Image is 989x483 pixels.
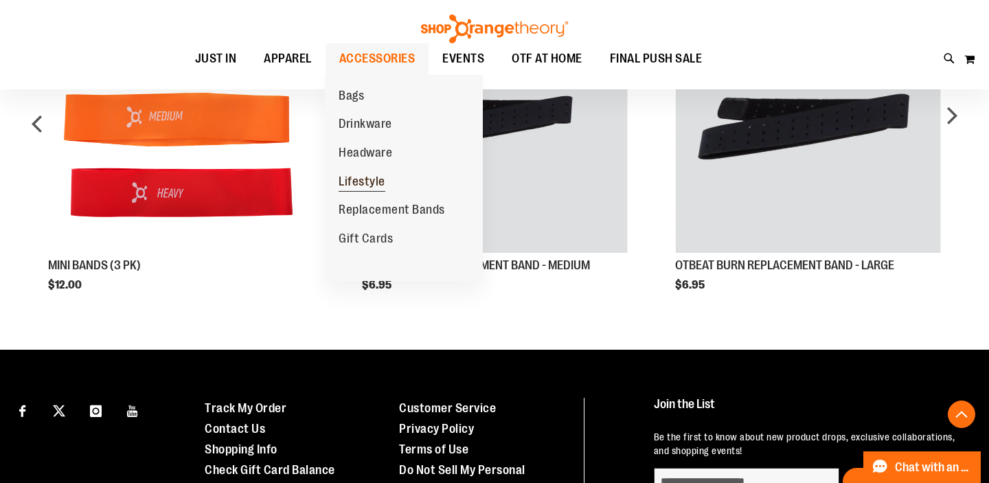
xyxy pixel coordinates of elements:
[264,43,312,74] span: APPAREL
[48,279,84,291] span: $12.00
[429,43,498,75] a: EVENTS
[325,168,399,196] a: Lifestyle
[399,442,468,456] a: Terms of Use
[339,117,392,134] span: Drinkware
[326,43,429,75] a: ACCESSORIES
[399,422,474,436] a: Privacy Policy
[325,225,407,254] a: Gift Cards
[339,43,416,74] span: ACCESSORIES
[675,258,894,272] a: OTBEAT BURN REPLACEMENT BAND - LARGE
[610,43,703,74] span: FINAL PUSH SALE
[181,43,251,75] a: JUST IN
[654,398,963,423] h4: Join the List
[84,398,108,422] a: Visit our Instagram page
[48,258,141,272] a: MINI BANDS (3 PK)
[47,398,71,422] a: Visit our X page
[325,82,378,111] a: Bags
[339,232,393,249] span: Gift Cards
[325,139,406,168] a: Headware
[362,258,590,272] a: OTBEAT BURN REPLACEMENT BAND - MEDIUM
[498,43,596,74] a: OTF AT HOME
[250,43,326,75] a: APPAREL
[596,43,716,75] a: FINAL PUSH SALE
[53,405,65,417] img: Twitter
[339,203,445,220] span: Replacement Bands
[339,175,385,192] span: Lifestyle
[675,279,707,291] span: $6.95
[863,451,981,483] button: Chat with an Expert
[339,89,364,106] span: Bags
[325,110,406,139] a: Drinkware
[205,463,335,477] a: Check Gift Card Balance
[654,430,963,458] p: Be the first to know about new product drops, exclusive collaborations, and shopping events!
[195,43,237,74] span: JUST IN
[895,461,973,474] span: Chat with an Expert
[399,401,496,415] a: Customer Service
[205,401,286,415] a: Track My Order
[325,75,483,281] ul: ACCESSORIES
[339,146,392,163] span: Headware
[512,43,582,74] span: OTF AT HOME
[948,401,975,428] button: Back To Top
[205,442,277,456] a: Shopping Info
[205,422,265,436] a: Contact Us
[419,14,570,43] img: Shop Orangetheory
[442,43,484,74] span: EVENTS
[121,398,145,422] a: Visit our Youtube page
[10,398,34,422] a: Visit our Facebook page
[362,279,394,291] span: $6.95
[325,196,459,225] a: Replacement Bands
